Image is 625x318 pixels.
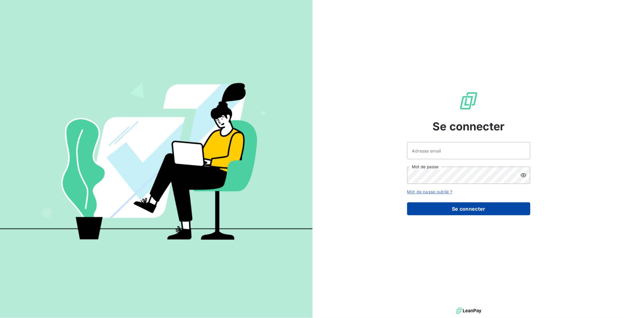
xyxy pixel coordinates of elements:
input: placeholder [407,142,530,159]
button: Se connecter [407,202,530,215]
span: Se connecter [433,118,505,135]
img: logo [456,306,481,316]
img: Logo LeanPay [459,91,479,111]
a: Mot de passe oublié ? [407,189,453,194]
